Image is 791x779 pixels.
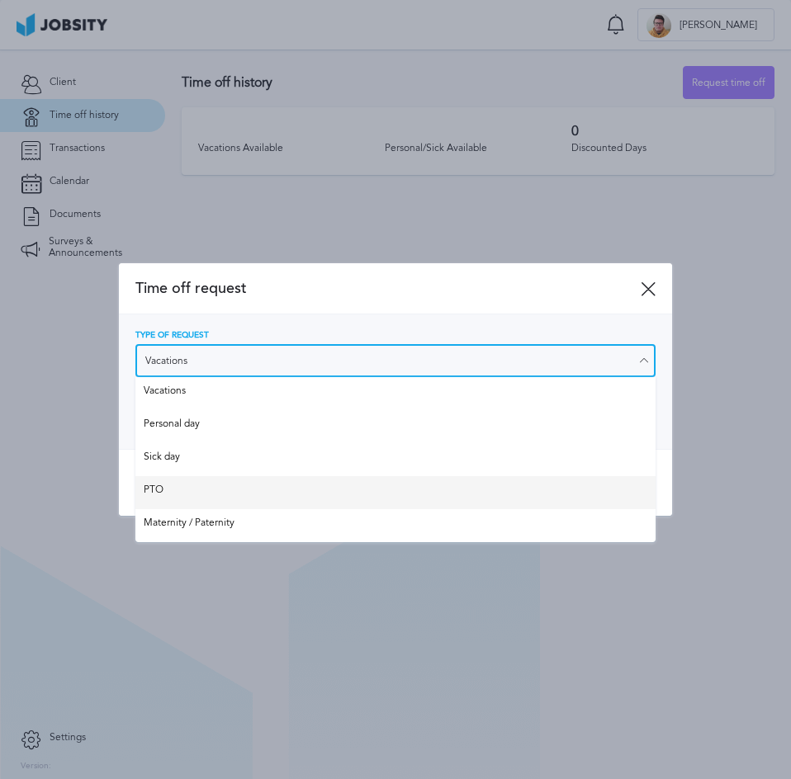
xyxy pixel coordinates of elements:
span: Maternity / Paternity [144,517,648,534]
span: Vacations [144,385,648,402]
span: Sick day [144,451,648,468]
span: Time off request [135,280,642,297]
span: PTO [144,484,648,501]
span: Personal day [144,418,648,435]
span: Type of Request [135,331,209,341]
